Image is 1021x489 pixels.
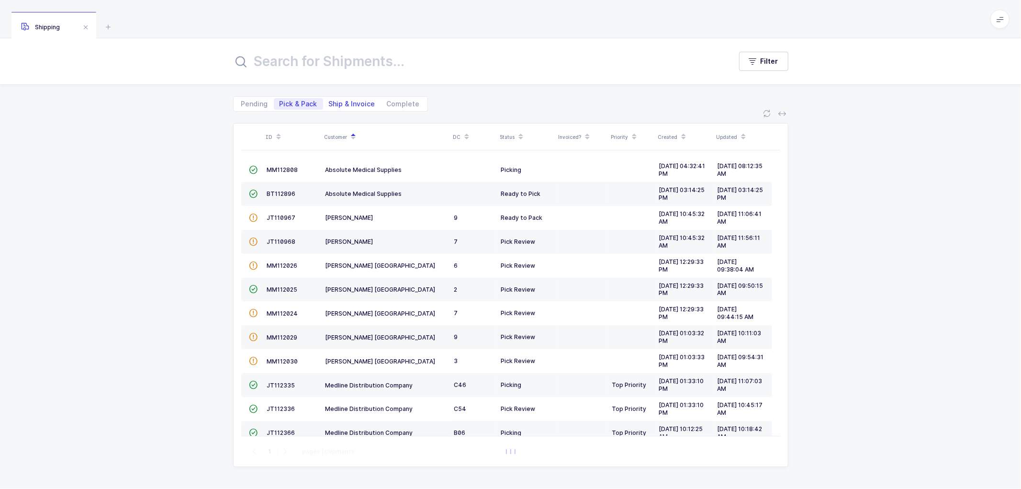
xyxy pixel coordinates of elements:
span: 3 [454,357,458,364]
span: JT110967 [267,214,296,221]
span: [DATE] 12:29:33 PM [659,306,704,320]
span: MM112030 [267,358,298,365]
span:  [249,309,258,317]
span: Ready to Pick [501,190,541,197]
span: [DATE] 09:38:04 AM [718,258,754,273]
span:  [249,238,258,245]
span: [DATE] 01:33:10 PM [659,401,704,416]
span: B06 [454,429,466,436]
div: Priority [611,129,652,145]
span: [DATE] 03:14:25 PM [659,186,705,201]
span:  [249,190,258,197]
span: JT112335 [267,382,295,389]
span: MM112024 [267,310,298,317]
span: [PERSON_NAME] [GEOGRAPHIC_DATA] [325,262,436,269]
span: MM112029 [267,334,298,341]
span: Picking [501,381,522,388]
span: [PERSON_NAME] [GEOGRAPHIC_DATA] [325,310,436,317]
span: 7 [454,238,458,245]
span: [DATE] 10:18:42 AM [718,425,763,440]
span: Medline Distribution Company [325,405,413,412]
span: [DATE] 11:06:41 AM [718,210,762,225]
span: Pick Review [501,238,536,245]
div: Updated [717,129,769,145]
span: [DATE] 08:12:35 AM [718,162,763,177]
span: [DATE] 09:44:15 AM [718,306,754,320]
span: [DATE] 03:14:25 PM [718,186,763,201]
span: JT112336 [267,405,295,412]
span:  [249,357,258,364]
span: [DATE] 09:54:31 AM [718,353,764,368]
span:  [249,262,258,269]
div: ID [266,129,319,145]
span: MM112025 [267,286,298,293]
span:  [249,333,258,341]
span: [DATE] 10:12:25 AM [659,425,703,440]
div: Status [500,129,553,145]
span: [DATE] 09:50:15 AM [718,282,763,297]
span: 2 [454,286,458,293]
span: MM112808 [267,166,298,173]
span:  [249,214,258,221]
span: 6 [454,262,458,269]
span: Top Priority [612,429,647,436]
span: [DATE] 12:29:33 PM [659,282,704,297]
span: [DATE] 11:07:03 AM [718,377,763,392]
span: Pick Review [501,286,536,293]
span: [DATE] 01:03:32 PM [659,330,705,344]
span: C46 [454,381,467,388]
span: Picking [501,429,522,436]
span: Top Priority [612,381,647,388]
input: Search for Shipments... [233,50,720,73]
span:  [249,166,258,173]
span: Ready to Pack [501,214,543,221]
span: JT112366 [267,429,295,436]
span: Pick Review [501,357,536,364]
span: C54 [454,405,467,412]
span: Absolute Medical Supplies [325,166,402,173]
span:  [249,285,258,293]
span: Pending [241,101,268,107]
div: Customer [325,129,448,145]
span: Medline Distribution Company [325,382,413,389]
span:  [249,429,258,436]
span:  [249,405,258,412]
span: 9 [454,214,458,221]
span: [PERSON_NAME] [GEOGRAPHIC_DATA] [325,358,436,365]
span: Pick Review [501,405,536,412]
span: Pick Review [501,262,536,269]
span: Picking [501,166,522,173]
span: [DATE] 10:45:32 AM [659,210,705,225]
span: Absolute Medical Supplies [325,190,402,197]
span: [DATE] 01:03:33 PM [659,353,705,368]
span: [DATE] 04:32:41 PM [659,162,706,177]
span: [DATE] 10:45:17 AM [718,401,763,416]
span: [PERSON_NAME] [GEOGRAPHIC_DATA] [325,286,436,293]
span: [PERSON_NAME] [GEOGRAPHIC_DATA] [325,334,436,341]
span: [PERSON_NAME] [325,214,373,221]
span: BT112896 [267,190,296,197]
span: [DATE] 01:33:10 PM [659,377,704,392]
span: Medline Distribution Company [325,429,413,436]
span: [DATE] 10:11:03 AM [718,330,762,344]
span: JT110968 [267,238,296,245]
div: DC [453,129,494,145]
span: Top Priority [612,405,647,412]
span: Complete [387,101,420,107]
span: Pick Review [501,333,536,341]
span: Pick Review [501,309,536,317]
span: [DATE] 12:29:33 PM [659,258,704,273]
button: Filter [739,52,788,71]
span: 9 [454,333,458,341]
span: Filter [761,57,778,66]
span: [PERSON_NAME] [325,238,373,245]
div: Invoiced? [559,129,606,145]
span: [DATE] 11:56:11 AM [718,234,761,249]
span: Ship & Invoice [329,101,375,107]
span: Shipping [21,23,60,31]
div: Created [658,129,711,145]
span:  [249,381,258,388]
span: MM112026 [267,262,298,269]
span: 7 [454,309,458,317]
span: Pick & Pack [280,101,317,107]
